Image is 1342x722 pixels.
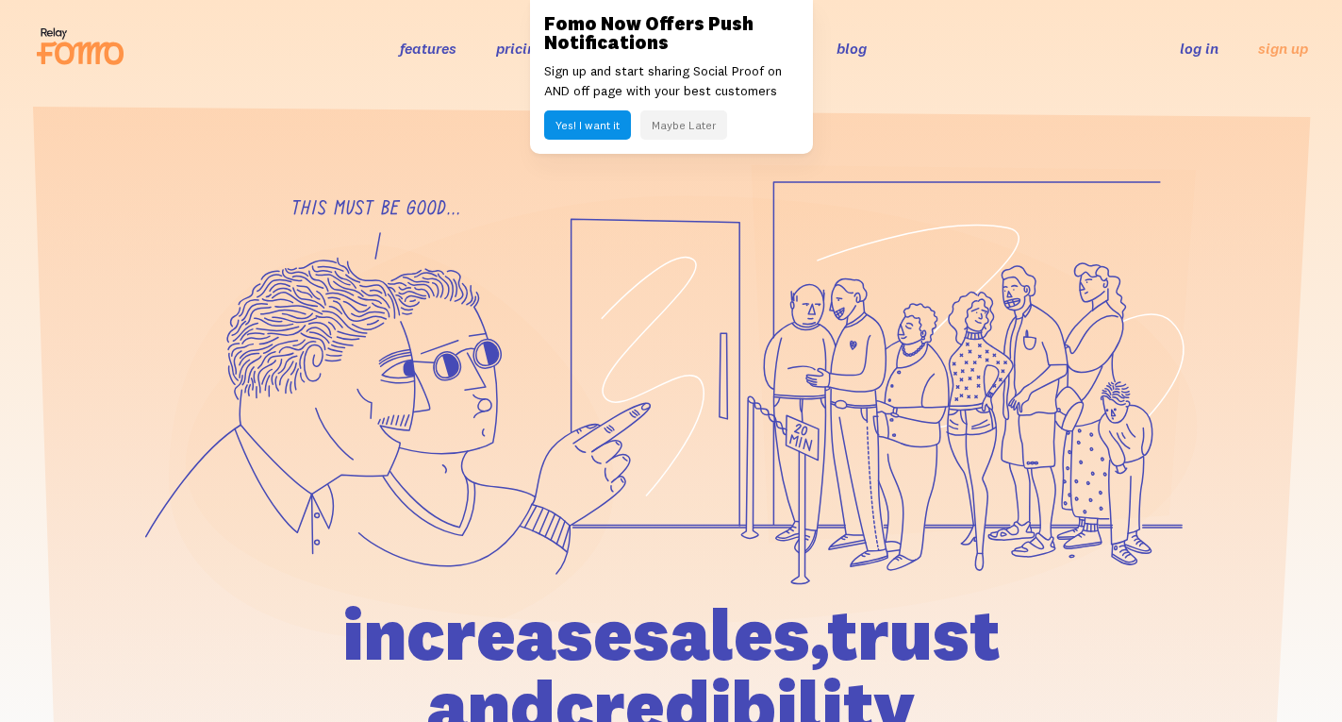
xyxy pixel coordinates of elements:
a: sign up [1258,39,1308,59]
a: pricing [496,39,544,58]
a: features [400,39,456,58]
button: Yes! I want it [544,110,631,140]
h3: Fomo Now Offers Push Notifications [544,14,799,52]
p: Sign up and start sharing Social Proof on AND off page with your best customers [544,61,799,101]
a: log in [1180,39,1218,58]
button: Maybe Later [640,110,727,140]
a: blog [837,39,867,58]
